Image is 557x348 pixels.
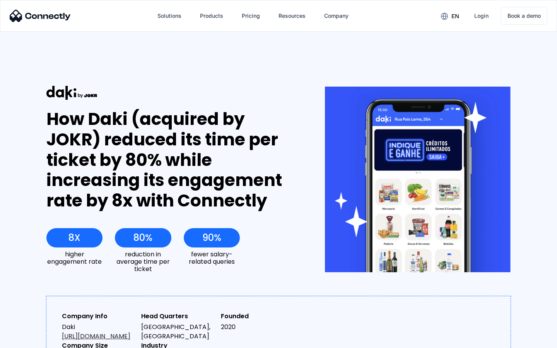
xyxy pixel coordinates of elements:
aside: Language selected: English [8,334,46,345]
div: 90% [202,232,221,243]
div: 8X [68,232,80,243]
div: 80% [133,232,152,243]
div: [GEOGRAPHIC_DATA], [GEOGRAPHIC_DATA] [141,322,214,341]
div: Company [324,10,349,21]
div: Solutions [157,10,181,21]
div: Founded [221,312,294,321]
div: Daki [62,322,135,341]
a: Pricing [236,7,266,25]
div: Pricing [242,10,260,21]
div: Head Quarters [141,312,214,321]
div: 2020 [221,322,294,332]
div: Company Info [62,312,135,321]
a: [URL][DOMAIN_NAME] [62,332,130,341]
div: en [451,11,459,22]
a: Login [468,7,495,25]
div: Resources [278,10,306,21]
div: How Daki (acquired by JOKR) reduced its time per ticket by 80% while increasing its engagement ra... [46,109,297,211]
ul: Language list [15,334,46,345]
div: Products [200,10,223,21]
div: fewer salary-related queries [184,251,240,265]
div: Login [474,10,489,21]
div: higher engagement rate [46,251,103,265]
img: Connectly Logo [10,10,71,22]
div: reduction in average time per ticket [115,251,171,273]
a: Book a demo [501,7,547,25]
